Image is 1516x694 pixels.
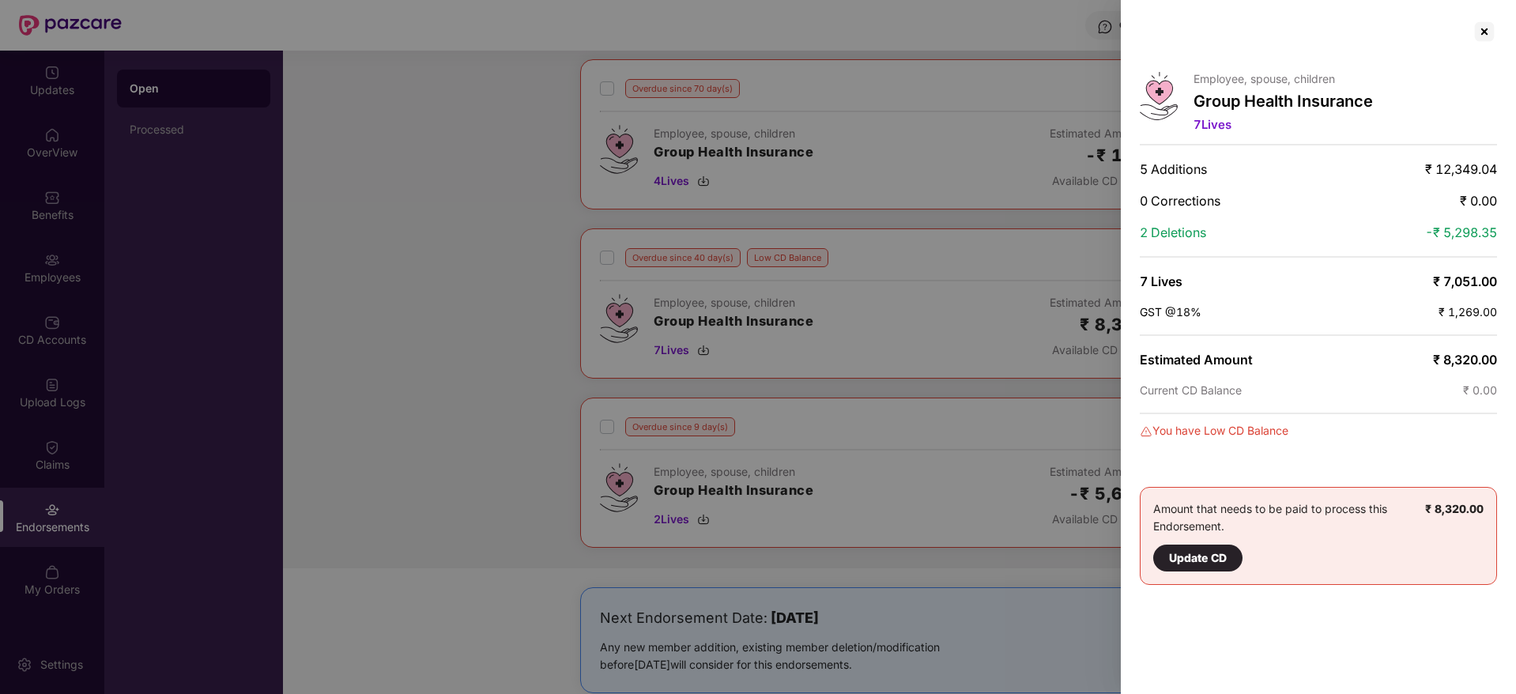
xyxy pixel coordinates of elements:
[1140,224,1206,240] span: 2 Deletions
[1140,352,1253,368] span: Estimated Amount
[1425,224,1497,240] span: -₹ 5,298.35
[1140,305,1201,319] span: GST @18%
[1194,72,1373,85] p: Employee, spouse, children
[1460,193,1497,209] span: ₹ 0.00
[1433,352,1497,368] span: ₹ 8,320.00
[1425,161,1497,177] span: ₹ 12,349.04
[1425,502,1484,515] b: ₹ 8,320.00
[1140,193,1220,209] span: 0 Corrections
[1433,273,1497,289] span: ₹ 7,051.00
[1140,72,1178,120] img: svg+xml;base64,PHN2ZyB4bWxucz0iaHR0cDovL3d3dy53My5vcmcvMjAwMC9zdmciIHdpZHRoPSI0Ny43MTQiIGhlaWdodD...
[1140,425,1152,438] img: svg+xml;base64,PHN2ZyBpZD0iRGFuZ2VyLTMyeDMyIiB4bWxucz0iaHR0cDovL3d3dy53My5vcmcvMjAwMC9zdmciIHdpZH...
[1140,383,1242,397] span: Current CD Balance
[1439,305,1497,319] span: ₹ 1,269.00
[1153,500,1425,571] div: Amount that needs to be paid to process this Endorsement.
[1140,161,1207,177] span: 5 Additions
[1463,383,1497,397] span: ₹ 0.00
[1194,117,1231,132] span: 7 Lives
[1194,92,1373,111] p: Group Health Insurance
[1169,549,1227,567] div: Update CD
[1140,273,1182,289] span: 7 Lives
[1140,422,1497,439] div: You have Low CD Balance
